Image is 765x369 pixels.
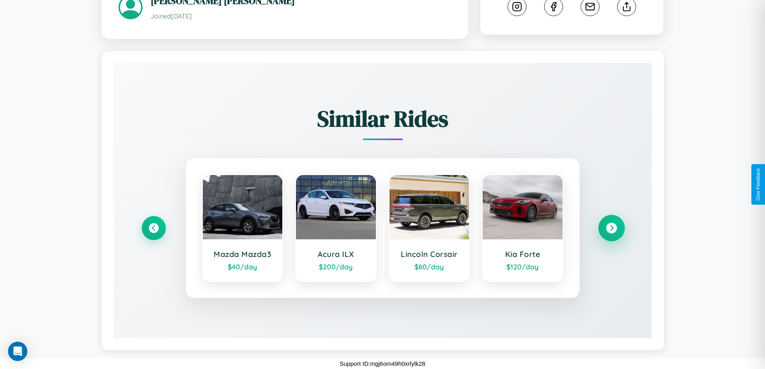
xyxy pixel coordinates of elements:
[398,249,461,259] h3: Lincoln Corsair
[304,262,368,271] div: $ 200 /day
[211,262,275,271] div: $ 40 /day
[304,249,368,259] h3: Acura ILX
[211,249,275,259] h3: Mazda Mazda3
[151,10,451,22] p: Joined [DATE]
[142,103,624,134] h2: Similar Rides
[398,262,461,271] div: $ 80 /day
[8,342,27,361] div: Open Intercom Messenger
[295,174,377,282] a: Acura ILX$200/day
[482,174,563,282] a: Kia Forte$120/day
[755,168,761,201] div: Give Feedback
[340,358,425,369] p: Support ID: mgj6om49h0xrlylk28
[491,249,555,259] h3: Kia Forte
[389,174,470,282] a: Lincoln Corsair$80/day
[491,262,555,271] div: $ 120 /day
[202,174,284,282] a: Mazda Mazda3$40/day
